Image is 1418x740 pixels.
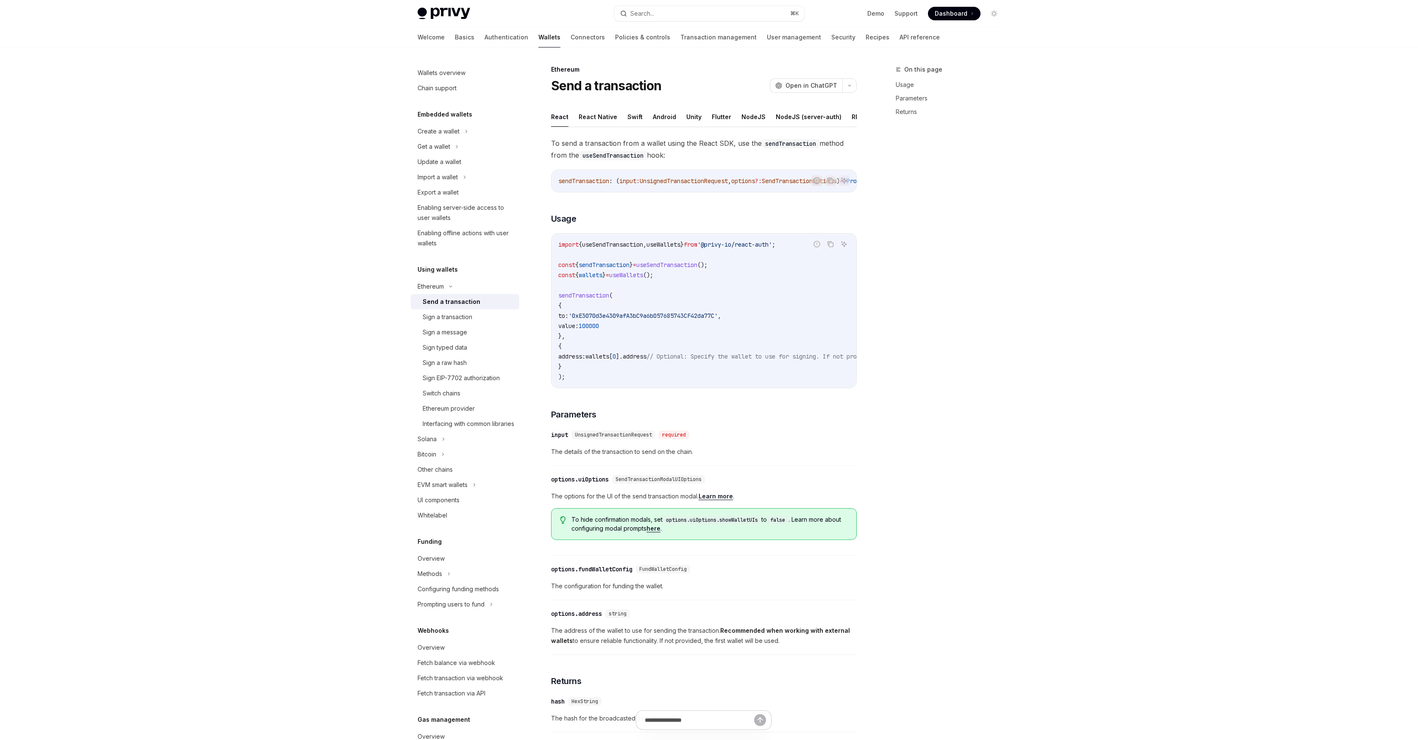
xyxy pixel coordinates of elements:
[728,177,731,185] span: ,
[411,462,519,477] a: Other chains
[571,698,598,705] span: HexString
[836,177,840,185] span: )
[712,107,731,127] button: Flutter
[776,107,841,127] button: NodeJS (server-auth)
[418,626,449,636] h5: Webhooks
[411,154,519,170] a: Update a wallet
[579,271,602,279] span: wallets
[551,213,577,225] span: Usage
[680,241,684,248] span: }
[411,508,519,523] a: Whitelabel
[418,465,453,475] div: Other chains
[571,27,605,47] a: Connectors
[579,107,617,127] button: React Native
[423,419,514,429] div: Interfacing with common libraries
[411,81,519,96] a: Chain support
[551,137,857,161] span: To send a transaction from a wallet using the React SDK, use the method from the hook:
[663,516,761,524] code: options.uiOptions.showWalletUIs
[418,643,445,653] div: Overview
[551,409,596,420] span: Parameters
[411,225,519,251] a: Enabling offline actions with user wallets
[411,386,519,401] a: Switch chains
[418,537,442,547] h5: Funding
[411,294,519,309] a: Send a transaction
[551,475,609,484] div: options.uiOptions
[646,353,982,360] span: // Optional: Specify the wallet to use for signing. If not provided, the first wallet will be used.
[411,340,519,355] a: Sign typed data
[558,322,579,330] span: value:
[643,271,653,279] span: ();
[579,151,647,160] code: useSendTransaction
[551,675,582,687] span: Returns
[558,302,562,309] span: {
[762,139,819,148] code: sendTransaction
[418,480,468,490] div: EVM smart wallets
[411,355,519,370] a: Sign a raw hash
[684,241,697,248] span: from
[411,640,519,655] a: Overview
[619,177,636,185] span: input
[558,342,562,350] span: {
[418,688,485,698] div: Fetch transaction via API
[825,239,836,250] button: Copy the contents from the code block
[731,177,755,185] span: options
[786,81,837,90] span: Open in ChatGPT
[418,554,445,564] div: Overview
[418,281,444,292] div: Ethereum
[485,27,528,47] a: Authentication
[418,510,447,520] div: Whitelabel
[741,107,766,127] button: NodeJS
[646,241,680,248] span: useWallets
[609,353,613,360] span: [
[551,626,857,646] span: The address of the wallet to use for sending the transaction. to ensure reliable functionality. I...
[653,107,676,127] button: Android
[538,27,560,47] a: Wallets
[630,261,633,269] span: }
[423,403,475,414] div: Ethereum provider
[418,228,514,248] div: Enabling offline actions with user wallets
[643,241,646,248] span: ,
[418,27,445,47] a: Welcome
[609,292,613,299] span: (
[418,264,458,275] h5: Using wallets
[411,416,519,431] a: Interfacing with common libraries
[551,107,568,127] button: React
[770,78,842,93] button: Open in ChatGPT
[418,715,470,725] h5: Gas management
[571,515,847,533] span: To hide confirmation modals, set to . Learn more about configuring modal prompts .
[558,261,575,269] span: const
[697,241,772,248] span: '@privy-io/react-auth'
[418,449,436,459] div: Bitcoin
[839,239,850,250] button: Ask AI
[615,27,670,47] a: Policies & controls
[609,271,643,279] span: useWallets
[418,157,461,167] div: Update a wallet
[418,126,460,136] div: Create a wallet
[585,353,609,360] span: wallets
[418,673,503,683] div: Fetch transaction via webhook
[811,175,822,186] button: Report incorrect code
[616,476,702,483] span: SendTransactionModalUIOptions
[558,332,565,340] span: },
[558,353,585,360] span: address:
[551,491,857,501] span: The options for the UI of the send transaction modal. .
[411,200,519,225] a: Enabling server-side access to user wallets
[718,312,721,320] span: ,
[575,431,652,438] span: UnsignedTransactionRequest
[411,185,519,200] a: Export a wallet
[551,78,662,93] h1: Send a transaction
[659,431,689,439] div: required
[680,27,757,47] a: Transaction management
[896,92,1008,105] a: Parameters
[928,7,981,20] a: Dashboard
[582,241,643,248] span: useSendTransaction
[558,177,609,185] span: sendTransaction
[623,353,646,360] span: address
[867,9,884,18] a: Demo
[839,175,850,186] button: Ask AI
[896,105,1008,119] a: Returns
[551,697,565,706] div: hash
[579,241,582,248] span: {
[411,492,519,508] a: UI components
[418,172,458,182] div: Import a wallet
